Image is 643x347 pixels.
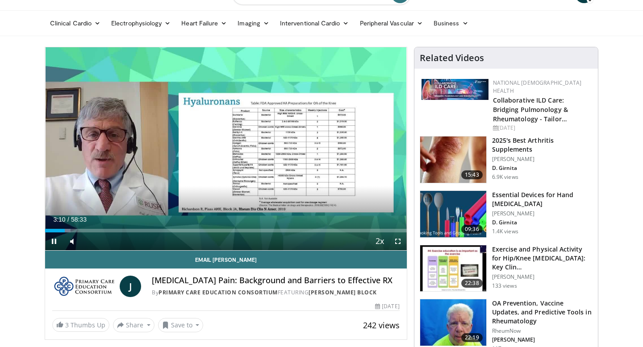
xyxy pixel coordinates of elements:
[71,216,87,223] span: 58:33
[492,245,593,272] h3: Exercise and Physical Activity for Hip/Knee [MEDICAL_DATA]: Key Clin…
[492,210,593,217] p: [PERSON_NAME]
[492,327,593,335] p: RheumNow
[420,53,484,63] h4: Related Videos
[492,165,593,172] p: D. Girnita
[492,156,593,163] p: [PERSON_NAME]
[63,232,81,250] button: Mute
[45,251,407,269] a: Email [PERSON_NAME]
[65,321,69,329] span: 3
[355,14,428,32] a: Peripheral Vascular
[428,14,474,32] a: Business
[371,232,389,250] button: Playback Rate
[493,96,568,123] a: Collaborative ILD Care: Bridging Pulmonology & Rheumatology - Tailor…
[45,47,407,251] video-js: Video Player
[461,333,483,342] span: 22:19
[309,289,377,296] a: [PERSON_NAME] Block
[152,289,399,297] div: By FEATURING
[493,124,591,132] div: [DATE]
[389,232,407,250] button: Fullscreen
[492,273,593,281] p: [PERSON_NAME]
[45,14,106,32] a: Clinical Cardio
[493,79,582,95] a: National [DEMOGRAPHIC_DATA] Health
[67,216,69,223] span: /
[492,336,593,343] p: [PERSON_NAME]
[113,318,154,332] button: Share
[492,228,518,235] p: 1.4K views
[375,302,399,310] div: [DATE]
[492,282,517,289] p: 133 views
[420,299,486,346] img: ba07b773-d074-4640-b5c0-dddad05ade33.150x105_q85_crop-smart_upscale.jpg
[106,14,176,32] a: Electrophysiology
[461,279,483,288] span: 22:38
[422,79,489,100] img: 7e341e47-e122-4d5e-9c74-d0a8aaff5d49.jpg.150x105_q85_autocrop_double_scale_upscale_version-0.2.jpg
[52,318,109,332] a: 3 Thumbs Up
[53,216,65,223] span: 3:10
[492,173,518,181] p: 6.9K views
[461,225,483,234] span: 09:36
[420,245,593,292] a: 22:38 Exercise and Physical Activity for Hip/Knee [MEDICAL_DATA]: Key Clin… [PERSON_NAME] 133 views
[45,232,63,250] button: Pause
[420,136,486,183] img: 281e1a3d-dfe2-4a67-894e-a40ffc0c4a99.150x105_q85_crop-smart_upscale.jpg
[232,14,275,32] a: Imaging
[275,14,355,32] a: Interventional Cardio
[158,318,204,332] button: Save to
[363,320,400,330] span: 242 views
[420,245,486,292] img: e83b6c9c-a500-4725-a49e-63b5649f6f45.150x105_q85_crop-smart_upscale.jpg
[492,190,593,208] h3: Essential Devices for Hand [MEDICAL_DATA]
[45,229,407,232] div: Progress Bar
[152,276,399,285] h4: [MEDICAL_DATA] Pain: Background and Barriers to Effective RX
[420,190,593,238] a: 09:36 Essential Devices for Hand [MEDICAL_DATA] [PERSON_NAME] D. Girnita 1.4K views
[159,289,278,296] a: Primary Care Education Consortium
[492,299,593,326] h3: OA Prevention, Vaccine Updates, and Predictive Tools in Rheumatology
[492,219,593,226] p: D. Girnita
[176,14,232,32] a: Heart Failure
[120,276,141,297] a: J
[492,136,593,154] h3: 2025's Best Arthritis Supplements
[52,276,116,297] img: Primary Care Education Consortium
[461,170,483,179] span: 15:43
[420,136,593,183] a: 15:43 2025's Best Arthritis Supplements [PERSON_NAME] D. Girnita 6.9K views
[420,191,486,237] img: 8ed1e3e3-3992-4df1-97d9-a63458091031.150x105_q85_crop-smart_upscale.jpg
